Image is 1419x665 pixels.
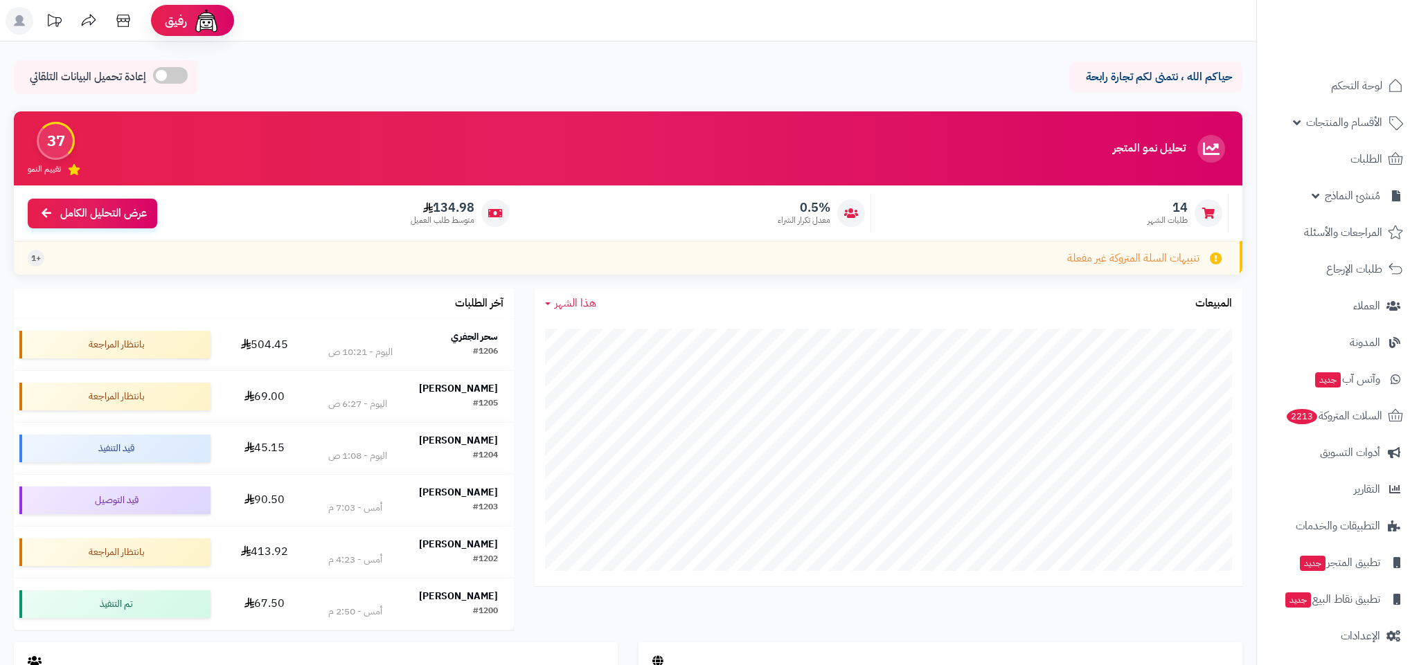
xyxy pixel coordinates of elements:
a: العملاء [1265,289,1411,322]
span: مُنشئ النماذج [1325,186,1380,206]
div: بانتظار المراجعة [19,331,211,358]
span: العملاء [1353,296,1380,316]
td: 45.15 [216,423,312,474]
div: تم التنفيذ [19,590,211,618]
div: #1200 [473,605,498,619]
div: بانتظار المراجعة [19,383,211,410]
span: طلبات الإرجاع [1326,259,1382,279]
a: الإعدادات [1265,619,1411,653]
span: +1 [31,253,41,264]
a: هذا الشهر [545,295,596,311]
a: وآتس آبجديد [1265,363,1411,396]
span: جديد [1315,372,1341,388]
a: المراجعات والأسئلة [1265,216,1411,249]
span: هذا الشهر [555,295,596,311]
strong: سحر الجفري [451,329,498,344]
div: أمس - 4:23 م [328,553,382,567]
div: اليوم - 10:21 ص [328,345,393,359]
span: تقييم النمو [28,163,61,175]
div: قيد التوصيل [19,486,211,514]
td: 69.00 [216,371,312,422]
span: تطبيق نقاط البيع [1284,590,1380,609]
div: اليوم - 1:08 ص [328,449,387,463]
span: جديد [1300,556,1326,571]
span: أدوات التسويق [1320,443,1380,462]
a: تحديثات المنصة [37,7,71,38]
a: المدونة [1265,326,1411,359]
a: التقارير [1265,473,1411,506]
td: 504.45 [216,319,312,370]
a: لوحة التحكم [1265,69,1411,102]
span: 0.5% [778,200,830,215]
div: #1202 [473,553,498,567]
span: رفيق [165,12,187,29]
span: لوحة التحكم [1331,76,1382,95]
strong: [PERSON_NAME] [419,433,498,448]
h3: تحليل نمو المتجر [1113,143,1186,155]
div: أمس - 7:03 م [328,501,382,515]
span: الأقسام والمنتجات [1306,113,1382,132]
span: متوسط طلب العميل [411,215,474,226]
span: 2213 [1287,409,1318,424]
div: أمس - 2:50 م [328,605,382,619]
a: طلبات الإرجاع [1265,253,1411,286]
strong: [PERSON_NAME] [419,589,498,603]
p: حياكم الله ، نتمنى لكم تجارة رابحة [1080,69,1232,85]
span: السلات المتروكة [1285,406,1382,426]
span: معدل تكرار الشراء [778,215,830,226]
div: اليوم - 6:27 ص [328,397,387,411]
strong: [PERSON_NAME] [419,381,498,396]
span: المراجعات والأسئلة [1304,223,1382,242]
div: #1206 [473,345,498,359]
span: التطبيقات والخدمات [1296,516,1380,536]
a: الطلبات [1265,143,1411,176]
a: تطبيق نقاط البيعجديد [1265,583,1411,616]
h3: المبيعات [1195,298,1232,310]
span: الإعدادات [1341,626,1380,646]
td: 413.92 [216,527,312,578]
a: التطبيقات والخدمات [1265,509,1411,543]
span: تطبيق المتجر [1298,553,1380,572]
img: ai-face.png [193,7,220,35]
a: تطبيق المتجرجديد [1265,546,1411,579]
img: logo-2.png [1325,33,1406,62]
span: 134.98 [411,200,474,215]
strong: [PERSON_NAME] [419,485,498,500]
div: #1203 [473,501,498,515]
span: وآتس آب [1314,370,1380,389]
span: إعادة تحميل البيانات التلقائي [30,69,146,85]
td: 90.50 [216,475,312,526]
span: طلبات الشهر [1148,215,1188,226]
span: المدونة [1350,333,1380,352]
a: عرض التحليل الكامل [28,199,157,228]
a: أدوات التسويق [1265,436,1411,469]
span: الطلبات [1350,149,1382,169]
div: بانتظار المراجعة [19,538,211,566]
td: 67.50 [216,579,312,630]
div: قيد التنفيذ [19,435,211,462]
div: #1205 [473,397,498,411]
div: #1204 [473,449,498,463]
span: التقارير [1354,480,1380,499]
span: عرض التحليل الكامل [60,206,147,221]
strong: [PERSON_NAME] [419,537,498,552]
span: تنبيهات السلة المتروكة غير مفعلة [1067,250,1199,266]
a: السلات المتروكة2213 [1265,399,1411,432]
h3: آخر الطلبات [455,298,503,310]
span: جديد [1285,592,1311,608]
span: 14 [1148,200,1188,215]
